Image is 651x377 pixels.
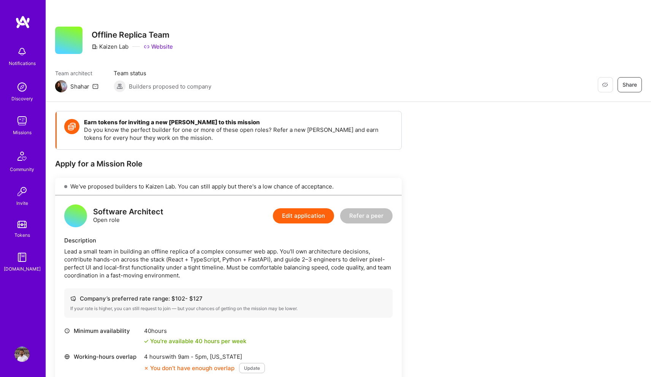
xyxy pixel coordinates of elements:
[622,81,637,89] span: Share
[92,43,128,51] div: Kaizen Lab
[4,265,41,273] div: [DOMAIN_NAME]
[144,364,234,372] div: You don’t have enough overlap
[92,44,98,50] i: icon CompanyGray
[55,80,67,92] img: Team Architect
[144,366,149,371] i: icon CloseOrange
[176,353,210,360] span: 9am - 5pm ,
[92,83,98,89] i: icon Mail
[273,208,334,223] button: Edit application
[144,43,173,51] a: Website
[11,95,33,103] div: Discovery
[93,208,163,216] div: Software Architect
[13,347,32,362] a: User Avatar
[64,328,70,334] i: icon Clock
[15,15,30,29] img: logo
[17,221,27,228] img: tokens
[64,236,393,244] div: Description
[13,147,31,165] img: Community
[14,347,30,362] img: User Avatar
[14,231,30,239] div: Tokens
[114,69,211,77] span: Team status
[93,208,163,224] div: Open role
[70,306,386,312] div: If your rate is higher, you can still request to join — but your chances of getting on the missio...
[64,247,393,279] div: Lead a small team in building an offline replica of a complex consumer web app. You'll own archit...
[14,113,30,128] img: teamwork
[114,80,126,92] img: Builders proposed to company
[9,59,36,67] div: Notifications
[602,82,608,88] i: icon EyeClosed
[618,77,642,92] button: Share
[64,354,70,360] i: icon World
[55,159,402,169] div: Apply for a Mission Role
[144,353,265,361] div: 4 hours with [US_STATE]
[64,327,140,335] div: Minimum availability
[144,337,246,345] div: You're available 40 hours per week
[14,250,30,265] img: guide book
[340,208,393,223] button: Refer a peer
[55,178,402,195] div: We've proposed builders to Kaizen Lab. You can still apply but there's a low chance of acceptance.
[92,30,173,40] h3: Offline Replica Team
[84,126,394,142] p: Do you know the perfect builder for one or more of these open roles? Refer a new [PERSON_NAME] an...
[14,184,30,199] img: Invite
[239,363,265,373] button: Update
[84,119,394,126] h4: Earn tokens for inviting a new [PERSON_NAME] to this mission
[14,79,30,95] img: discovery
[129,82,211,90] span: Builders proposed to company
[16,199,28,207] div: Invite
[14,44,30,59] img: bell
[55,69,98,77] span: Team architect
[70,296,76,301] i: icon Cash
[10,165,34,173] div: Community
[70,82,89,90] div: Shahar
[64,353,140,361] div: Working-hours overlap
[64,119,79,134] img: Token icon
[144,339,149,344] i: icon Check
[144,327,246,335] div: 40 hours
[13,128,32,136] div: Missions
[70,295,386,303] div: Company’s preferred rate range: $ 102 - $ 127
